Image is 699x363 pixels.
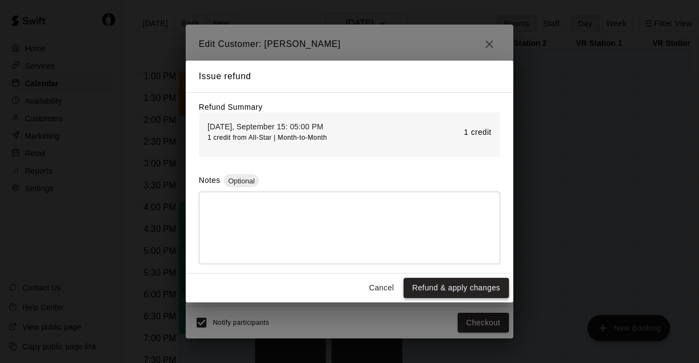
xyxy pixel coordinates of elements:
[464,127,491,138] p: 1 credit
[199,176,220,185] label: Notes
[208,121,323,132] p: [DATE], September 15: 05:00 PM
[224,177,259,185] span: Optional
[208,134,327,141] span: 1 credit from All-Star | Month-to-Month
[186,61,513,92] h2: Issue refund
[199,103,263,111] label: Refund Summary
[364,278,399,298] button: Cancel
[404,278,509,298] button: Refund & apply changes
